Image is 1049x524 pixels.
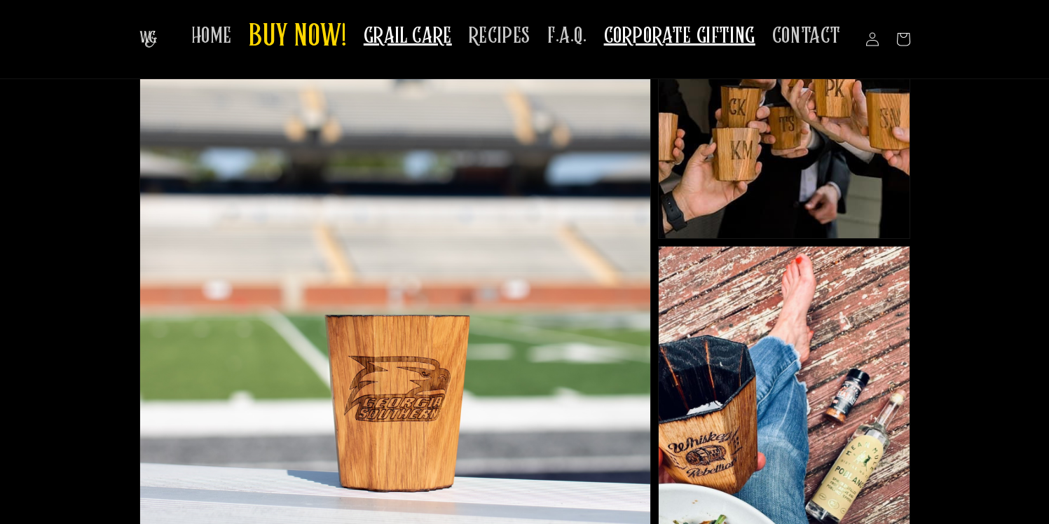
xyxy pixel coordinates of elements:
a: CORPORATE GIFTING [596,14,764,58]
span: CORPORATE GIFTING [604,22,755,50]
span: HOME [191,22,232,50]
a: RECIPES [460,14,539,58]
a: CONTACT [764,14,849,58]
a: BUY NOW! [240,10,355,65]
a: GRAIL CARE [355,14,460,58]
span: F.A.Q. [547,22,587,50]
a: F.A.Q. [539,14,596,58]
span: CONTACT [772,22,841,50]
span: GRAIL CARE [364,22,452,50]
span: RECIPES [469,22,530,50]
span: BUY NOW! [249,18,347,57]
a: HOME [183,14,240,58]
img: The Whiskey Grail [139,31,157,48]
